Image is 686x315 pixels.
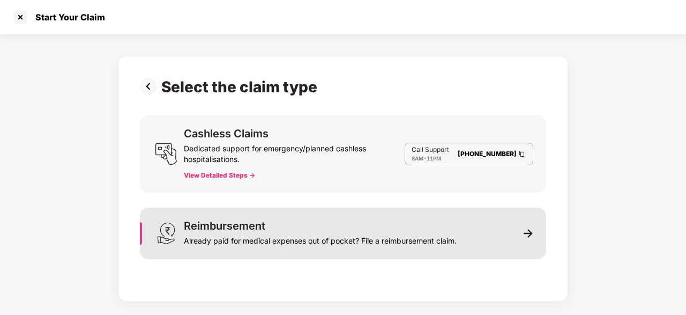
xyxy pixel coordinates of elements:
[29,12,105,23] div: Start Your Claim
[161,78,322,96] div: Select the claim type
[412,145,449,154] p: Call Support
[518,149,526,158] img: Clipboard Icon
[184,171,255,180] button: View Detailed Steps ->
[140,78,161,95] img: svg+xml;base64,PHN2ZyBpZD0iUHJldi0zMngzMiIgeG1sbnM9Imh0dHA6Ly93d3cudzMub3JnLzIwMDAvc3ZnIiB3aWR0aD...
[155,143,177,165] img: svg+xml;base64,PHN2ZyB3aWR0aD0iMjQiIGhlaWdodD0iMjUiIHZpZXdCb3g9IjAgMCAyNCAyNSIgZmlsbD0ibm9uZSIgeG...
[427,155,441,162] span: 11PM
[184,128,269,139] div: Cashless Claims
[524,229,533,238] img: svg+xml;base64,PHN2ZyB3aWR0aD0iMTEiIGhlaWdodD0iMTEiIHZpZXdCb3g9IjAgMCAxMSAxMSIgZmlsbD0ibm9uZSIgeG...
[155,222,177,245] img: svg+xml;base64,PHN2ZyB3aWR0aD0iMjQiIGhlaWdodD0iMzEiIHZpZXdCb3g9IjAgMCAyNCAzMSIgZmlsbD0ibm9uZSIgeG...
[412,154,449,163] div: -
[458,150,517,158] a: [PHONE_NUMBER]
[184,231,457,246] div: Already paid for medical expenses out of pocket? File a reimbursement claim.
[184,139,405,165] div: Dedicated support for emergency/planned cashless hospitalisations.
[412,155,423,162] span: 8AM
[184,221,265,231] div: Reimbursement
